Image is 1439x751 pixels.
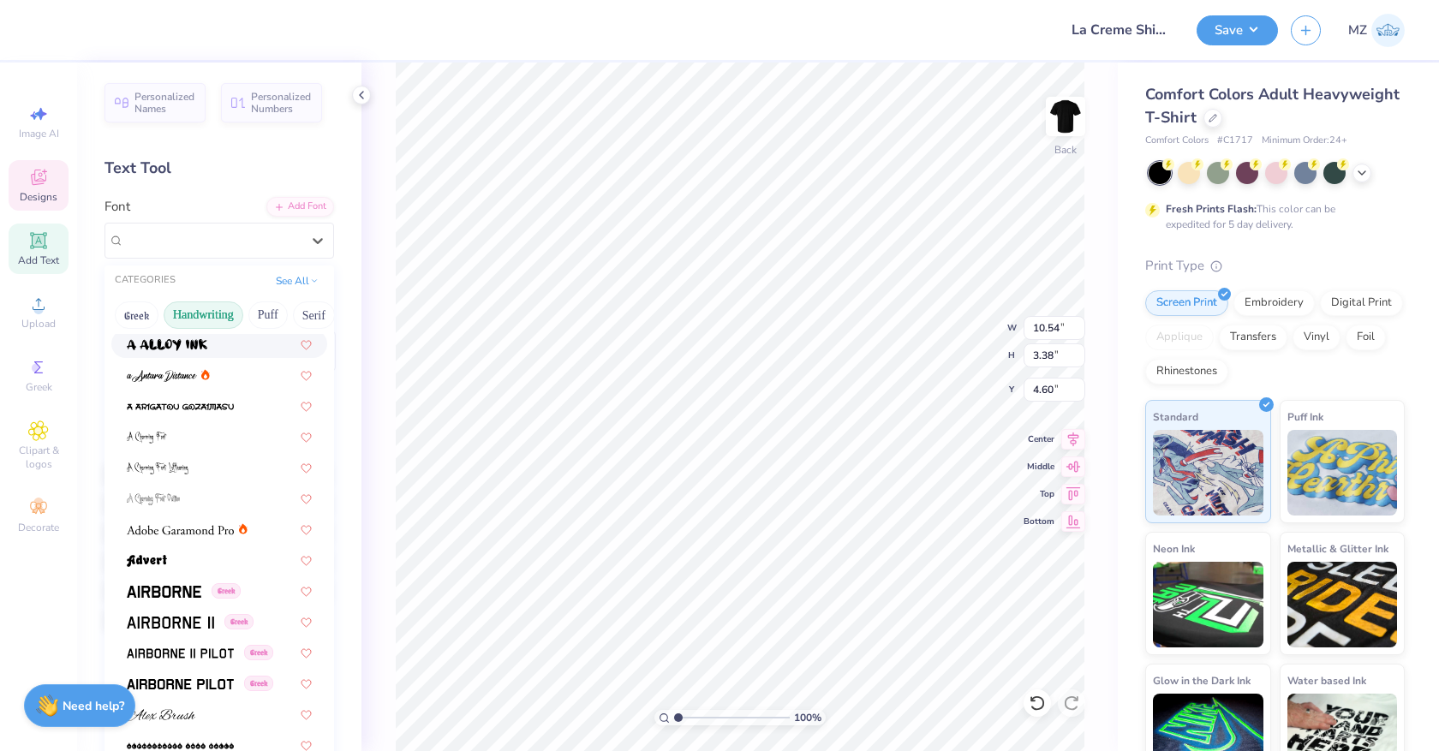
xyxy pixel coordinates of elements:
img: a Alloy Ink [127,339,207,351]
img: a Antara Distance [127,370,197,382]
span: Image AI [19,127,59,140]
span: Decorate [18,521,59,534]
span: Glow in the Dark Ink [1153,671,1251,689]
img: Adobe Garamond Pro [127,524,234,536]
span: Greek [244,676,273,691]
img: Metallic & Glitter Ink [1287,562,1398,647]
div: Applique [1145,325,1214,350]
strong: Fresh Prints Flash: [1166,202,1257,216]
span: Puff Ink [1287,408,1323,426]
span: Comfort Colors [1145,134,1209,148]
span: Middle [1024,461,1054,473]
div: Vinyl [1293,325,1340,350]
img: Alex Brush [127,709,195,721]
img: A Charming Font Outline [127,493,180,505]
span: 100 % [794,710,821,725]
span: # C1717 [1217,134,1253,148]
span: Personalized Names [134,91,195,115]
div: Embroidery [1233,290,1315,316]
div: Foil [1346,325,1386,350]
img: Airborne [127,586,201,598]
button: Serif [293,301,335,329]
div: Text Tool [104,157,334,180]
img: Mia Zayas [1371,14,1405,47]
img: A Charming Font [127,432,167,444]
div: Print Type [1145,256,1405,276]
button: Save [1197,15,1278,45]
span: Clipart & logos [9,444,69,471]
span: Greek [26,380,52,394]
span: Upload [21,317,56,331]
div: Rhinestones [1145,359,1228,384]
span: Personalized Numbers [251,91,312,115]
button: See All [271,272,324,289]
span: Coca Cola ii [124,230,188,250]
input: Untitled Design [1058,13,1184,47]
label: Font [104,197,130,217]
img: Back [1048,99,1083,134]
strong: Need help? [63,698,124,714]
div: Digital Print [1320,290,1403,316]
img: a Arigatou Gozaimasu [127,401,234,413]
img: Advert [127,555,167,567]
span: Standard [1153,408,1198,426]
span: Greek [224,614,254,629]
img: Neon Ink [1153,562,1263,647]
button: Greek [115,301,158,329]
span: Minimum Order: 24 + [1262,134,1347,148]
img: Airborne Pilot [127,678,234,690]
div: Back [1054,142,1077,158]
img: Airborne II Pilot [127,647,234,659]
span: Add Text [18,253,59,267]
span: Neon Ink [1153,539,1195,557]
img: Airborne II [127,617,214,629]
img: Puff Ink [1287,430,1398,516]
button: Handwriting [164,301,243,329]
span: Greek [212,583,241,599]
button: Puff [248,301,288,329]
div: Transfers [1219,325,1287,350]
span: Bottom [1024,516,1054,527]
span: Metallic & Glitter Ink [1287,539,1388,557]
img: A Charming Font Leftleaning [127,462,188,474]
span: Center [1024,433,1054,445]
div: This color can be expedited for 5 day delivery. [1166,201,1376,232]
div: Screen Print [1145,290,1228,316]
span: MZ [1348,21,1367,40]
a: MZ [1348,14,1405,47]
span: Water based Ink [1287,671,1366,689]
img: Standard [1153,430,1263,516]
span: Greek [244,645,273,660]
div: CATEGORIES [115,273,176,288]
span: Designs [20,190,57,204]
span: Comfort Colors Adult Heavyweight T-Shirt [1145,84,1400,128]
div: Add Font [266,197,334,217]
span: Top [1024,488,1054,500]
